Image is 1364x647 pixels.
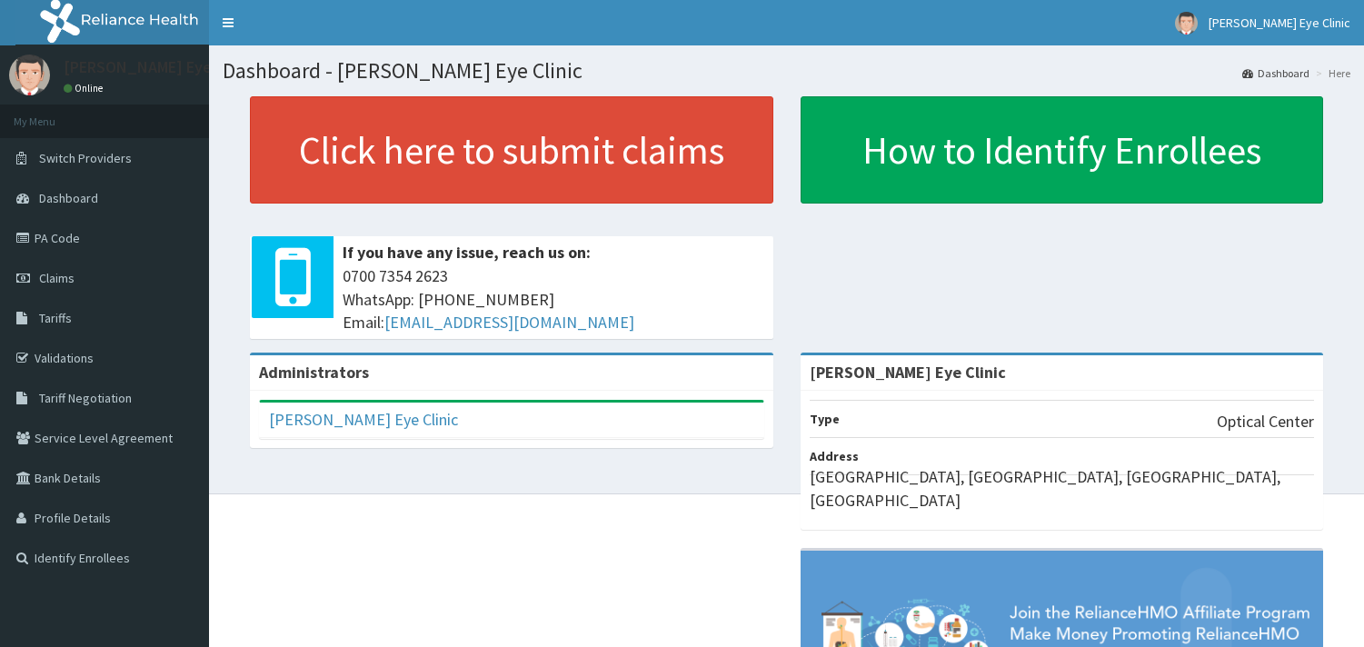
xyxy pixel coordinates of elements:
a: Online [64,82,107,95]
img: User Image [9,55,50,95]
strong: [PERSON_NAME] Eye Clinic [810,362,1006,383]
span: Dashboard [39,190,98,206]
b: Address [810,448,859,464]
img: User Image [1175,12,1198,35]
b: Type [810,411,840,427]
a: [EMAIL_ADDRESS][DOMAIN_NAME] [384,312,634,333]
a: How to Identify Enrollees [801,96,1324,204]
li: Here [1311,65,1350,81]
a: Click here to submit claims [250,96,773,204]
p: Optical Center [1217,410,1314,433]
p: [GEOGRAPHIC_DATA], [GEOGRAPHIC_DATA], [GEOGRAPHIC_DATA], [GEOGRAPHIC_DATA] [810,465,1315,512]
p: [PERSON_NAME] Eye Clinic [64,59,254,75]
span: [PERSON_NAME] Eye Clinic [1209,15,1350,31]
span: 0700 7354 2623 WhatsApp: [PHONE_NUMBER] Email: [343,264,764,334]
span: Tariff Negotiation [39,390,132,406]
span: Claims [39,270,75,286]
h1: Dashboard - [PERSON_NAME] Eye Clinic [223,59,1350,83]
b: Administrators [259,362,369,383]
a: [PERSON_NAME] Eye Clinic [269,409,458,430]
a: Dashboard [1242,65,1309,81]
b: If you have any issue, reach us on: [343,242,591,263]
span: Switch Providers [39,150,132,166]
span: Tariffs [39,310,72,326]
